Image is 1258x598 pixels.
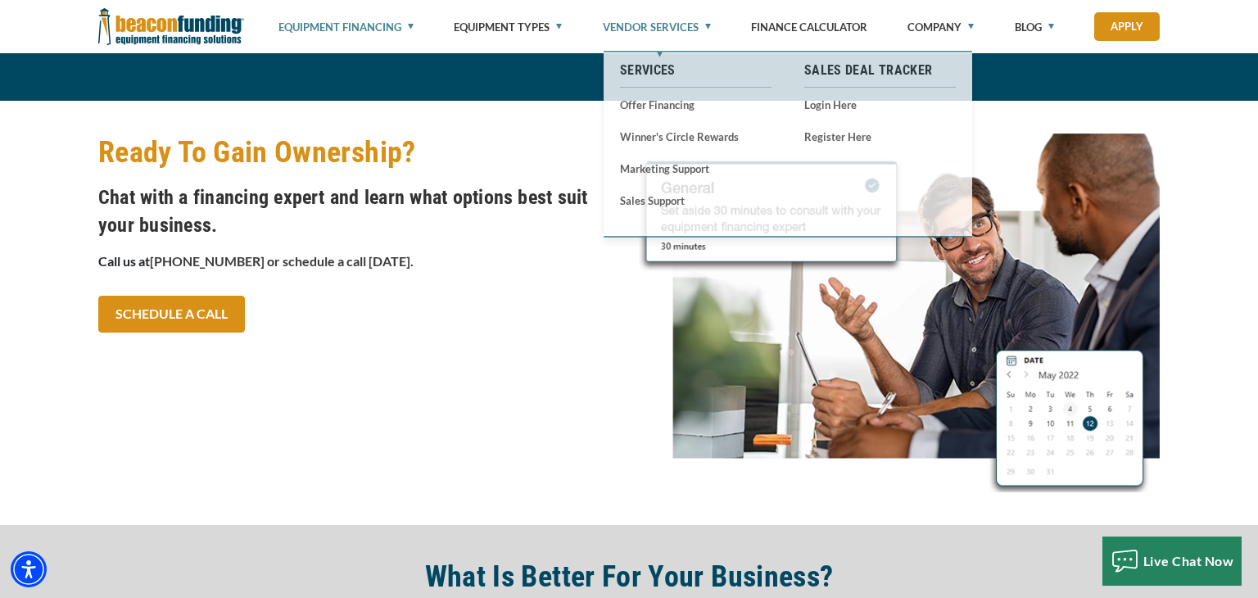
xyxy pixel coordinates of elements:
[620,126,772,147] a: Winner's Circle Rewards
[1143,553,1234,569] span: Live Chat Now
[804,94,956,115] a: Login Here
[11,551,47,587] div: Accessibility Menu
[639,303,1160,319] a: outlook.office365.com
[98,183,619,239] h4: Chat with a financing expert and learn what options best suit your business.
[1102,537,1242,586] button: Live Chat Now
[425,558,834,596] h2: What Is Better For Your Business?
[150,253,414,269] span: [PHONE_NUMBER] or schedule a call [DATE].
[620,190,772,211] a: Sales Support
[98,253,414,269] strong: Call us at
[804,126,956,147] a: Register Here
[620,158,772,179] a: Marketing Support
[1094,12,1160,41] a: Apply
[639,134,1160,492] img: Ready To Gain Ownership?
[620,61,772,80] a: Services
[98,296,245,333] a: SCHEDULE A CALL
[804,61,956,80] a: Sales Deal Tracker
[620,94,772,115] a: Offer Financing
[98,134,619,171] h2: Ready To Gain Ownership?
